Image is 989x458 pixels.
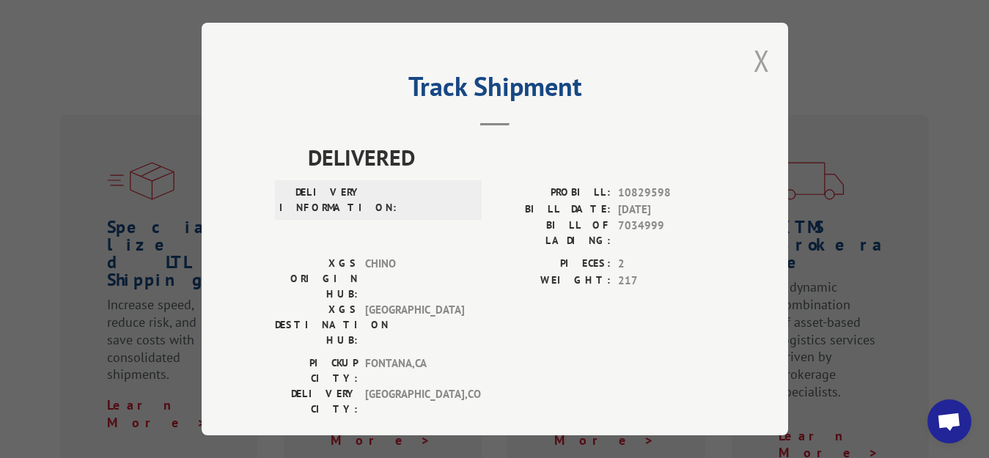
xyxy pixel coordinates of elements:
[495,273,611,289] label: WEIGHT:
[495,256,611,273] label: PIECES:
[279,185,362,215] label: DELIVERY INFORMATION:
[275,256,358,302] label: XGS ORIGIN HUB:
[618,185,715,202] span: 10829598
[618,256,715,273] span: 2
[365,355,464,386] span: FONTANA , CA
[275,386,358,417] label: DELIVERY CITY:
[495,218,611,248] label: BILL OF LADING:
[365,302,464,348] span: [GEOGRAPHIC_DATA]
[495,185,611,202] label: PROBILL:
[275,355,358,386] label: PICKUP CITY:
[308,141,715,174] span: DELIVERED
[618,218,715,248] span: 7034999
[275,76,715,104] h2: Track Shipment
[927,399,971,443] div: Open chat
[618,202,715,218] span: [DATE]
[365,386,464,417] span: [GEOGRAPHIC_DATA] , CO
[495,202,611,218] label: BILL DATE:
[365,256,464,302] span: CHINO
[275,302,358,348] label: XGS DESTINATION HUB:
[618,273,715,289] span: 217
[754,41,770,80] button: Close modal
